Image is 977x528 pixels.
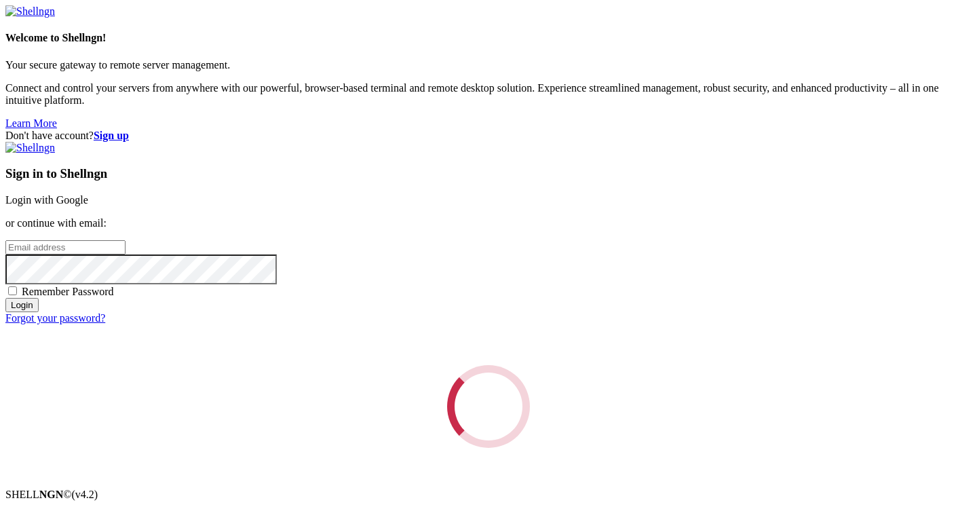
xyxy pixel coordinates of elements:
p: or continue with email: [5,217,972,229]
input: Login [5,298,39,312]
h3: Sign in to Shellngn [5,166,972,181]
span: 4.2.0 [72,489,98,500]
p: Connect and control your servers from anywhere with our powerful, browser-based terminal and remo... [5,82,972,107]
span: SHELL © [5,489,98,500]
div: Don't have account? [5,130,972,142]
img: Shellngn [5,5,55,18]
b: NGN [39,489,64,500]
p: Your secure gateway to remote server management. [5,59,972,71]
a: Forgot your password? [5,312,105,324]
span: Remember Password [22,286,114,297]
h4: Welcome to Shellngn! [5,32,972,44]
div: Loading... [430,348,547,465]
input: Remember Password [8,286,17,295]
input: Email address [5,240,126,254]
img: Shellngn [5,142,55,154]
a: Login with Google [5,194,88,206]
a: Sign up [94,130,129,141]
a: Learn More [5,117,57,129]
